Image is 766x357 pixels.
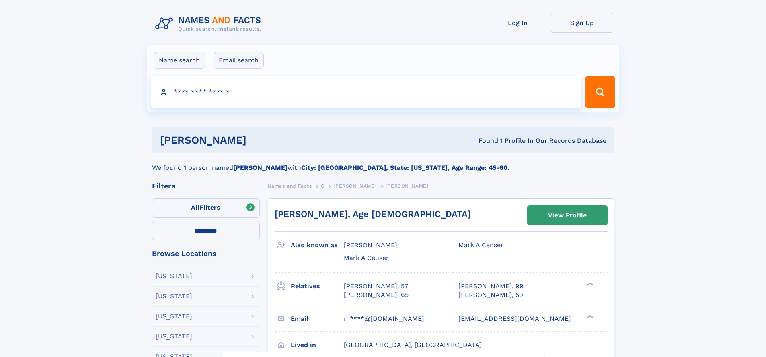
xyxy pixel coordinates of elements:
div: View Profile [548,206,587,225]
a: [PERSON_NAME], 57 [344,282,408,291]
a: View Profile [528,206,607,225]
a: [PERSON_NAME], 99 [458,282,524,291]
span: Mark A Censer [458,241,503,249]
div: We found 1 person named with . [152,153,614,173]
div: ❯ [585,314,594,319]
div: [US_STATE] [156,313,192,320]
span: Mark A Ceuser [344,254,389,262]
a: Names and Facts [268,181,312,191]
h3: Also known as [291,238,344,252]
b: [PERSON_NAME] [233,164,288,171]
a: [PERSON_NAME], 59 [458,291,523,299]
div: ❯ [585,281,594,287]
div: [US_STATE] [156,273,192,279]
a: Sign Up [550,13,614,33]
label: Email search [214,52,264,69]
h1: [PERSON_NAME] [160,135,363,145]
a: C [321,181,324,191]
a: Log In [486,13,550,33]
span: [EMAIL_ADDRESS][DOMAIN_NAME] [458,315,571,322]
div: Browse Locations [152,250,260,257]
div: [US_STATE] [156,333,192,340]
span: [PERSON_NAME] [386,183,429,189]
div: [US_STATE] [156,293,192,299]
span: C [321,183,324,189]
label: Name search [154,52,205,69]
a: [PERSON_NAME], Age [DEMOGRAPHIC_DATA] [275,209,471,219]
button: Search Button [585,76,615,108]
label: Filters [152,198,260,218]
h3: Email [291,312,344,326]
b: City: [GEOGRAPHIC_DATA], State: [US_STATE], Age Range: 45-60 [301,164,507,171]
input: search input [151,76,582,108]
h3: Lived in [291,338,344,352]
span: [GEOGRAPHIC_DATA], [GEOGRAPHIC_DATA] [344,341,482,349]
a: [PERSON_NAME] [333,181,376,191]
a: [PERSON_NAME], 65 [344,291,409,299]
span: All [191,204,199,211]
h3: Relatives [291,279,344,293]
div: Filters [152,182,260,190]
span: [PERSON_NAME] [344,241,397,249]
img: Logo Names and Facts [152,13,268,35]
span: [PERSON_NAME] [333,183,376,189]
div: Found 1 Profile In Our Records Database [362,136,606,145]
